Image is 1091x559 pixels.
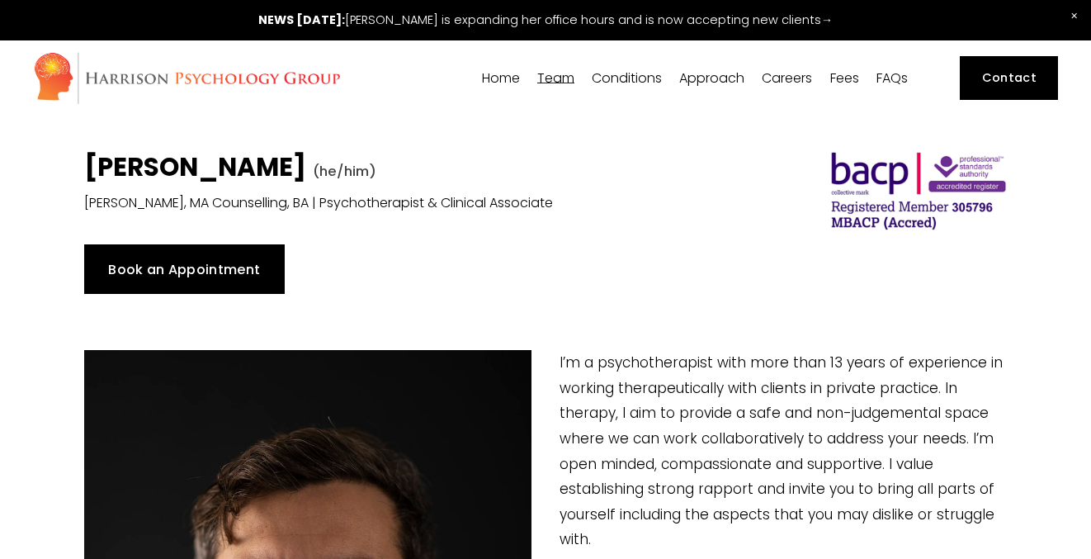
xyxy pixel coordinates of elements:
[84,244,285,294] a: Book an Appointment
[482,70,520,86] a: Home
[537,72,574,85] span: Team
[876,70,908,86] a: FAQs
[679,72,744,85] span: Approach
[84,350,1007,552] p: I’m a psychotherapist with more than 13 years of experience in working therapeutically with clien...
[592,72,662,85] span: Conditions
[830,70,859,86] a: Fees
[960,56,1058,100] a: Contact
[84,192,769,216] p: [PERSON_NAME], MA Counselling, BA | Psychotherapist & Clinical Associate
[313,161,376,181] span: (he/him)
[679,70,744,86] a: folder dropdown
[762,70,812,86] a: Careers
[592,70,662,86] a: folder dropdown
[537,70,574,86] a: folder dropdown
[84,149,306,185] strong: [PERSON_NAME]
[33,51,341,105] img: Harrison Psychology Group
